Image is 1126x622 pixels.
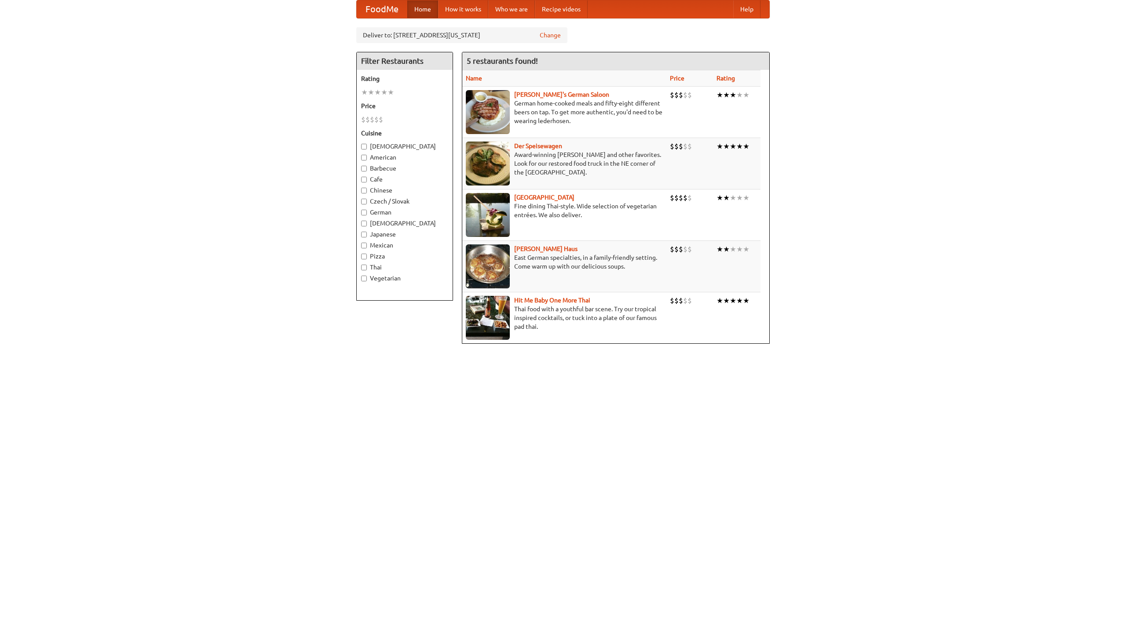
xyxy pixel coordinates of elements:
li: ★ [717,193,723,203]
input: [DEMOGRAPHIC_DATA] [361,221,367,226]
a: Home [407,0,438,18]
li: $ [674,90,679,100]
li: ★ [723,296,730,306]
li: ★ [730,142,736,151]
input: Chinese [361,188,367,193]
a: Change [540,31,561,40]
li: $ [679,193,683,203]
input: Japanese [361,232,367,237]
li: $ [687,142,692,151]
label: [DEMOGRAPHIC_DATA] [361,142,448,151]
input: German [361,210,367,215]
label: Thai [361,263,448,272]
img: kohlhaus.jpg [466,244,510,288]
li: ★ [743,142,749,151]
a: Who we are [488,0,535,18]
a: Price [670,75,684,82]
li: $ [379,115,383,124]
a: [PERSON_NAME] Haus [514,245,578,252]
li: $ [679,142,683,151]
li: ★ [717,90,723,100]
h4: Filter Restaurants [357,52,453,70]
input: American [361,155,367,160]
a: Der Speisewagen [514,142,562,149]
p: Fine dining Thai-style. Wide selection of vegetarian entrées. We also deliver. [466,202,663,219]
li: ★ [743,193,749,203]
input: Cafe [361,177,367,182]
a: Rating [717,75,735,82]
li: $ [679,244,683,254]
input: Pizza [361,254,367,259]
li: $ [683,296,687,306]
li: ★ [743,90,749,100]
li: $ [687,90,692,100]
p: German home-cooked meals and fifty-eight different beers on tap. To get more authentic, you'd nee... [466,99,663,125]
li: $ [683,142,687,151]
li: $ [670,90,674,100]
li: $ [683,90,687,100]
input: [DEMOGRAPHIC_DATA] [361,144,367,149]
li: $ [687,193,692,203]
img: esthers.jpg [466,90,510,134]
li: $ [670,244,674,254]
li: ★ [743,296,749,306]
label: Cafe [361,175,448,184]
img: satay.jpg [466,193,510,237]
h5: Price [361,102,448,110]
label: Vegetarian [361,274,448,283]
li: ★ [723,90,730,100]
a: FoodMe [357,0,407,18]
li: ★ [381,87,388,97]
a: Hit Me Baby One More Thai [514,297,590,304]
input: Thai [361,265,367,270]
li: ★ [723,244,730,254]
li: ★ [368,87,374,97]
li: $ [683,193,687,203]
li: ★ [730,296,736,306]
img: babythai.jpg [466,296,510,340]
p: Award-winning [PERSON_NAME] and other favorites. Look for our restored food truck in the NE corne... [466,150,663,177]
li: $ [366,115,370,124]
li: $ [674,142,679,151]
li: $ [670,296,674,306]
li: ★ [736,142,743,151]
li: $ [361,115,366,124]
li: ★ [736,90,743,100]
label: Japanese [361,230,448,239]
li: ★ [361,87,368,97]
label: Mexican [361,241,448,250]
label: Barbecue [361,164,448,173]
li: ★ [730,90,736,100]
li: $ [374,115,379,124]
li: ★ [730,193,736,203]
li: $ [670,142,674,151]
a: Help [733,0,760,18]
li: ★ [717,142,723,151]
label: Chinese [361,186,448,195]
li: ★ [736,244,743,254]
div: Deliver to: [STREET_ADDRESS][US_STATE] [356,27,567,43]
label: German [361,208,448,217]
b: [GEOGRAPHIC_DATA] [514,194,574,201]
input: Czech / Slovak [361,199,367,204]
li: ★ [374,87,381,97]
input: Vegetarian [361,276,367,281]
li: ★ [388,87,394,97]
li: ★ [723,193,730,203]
li: ★ [717,244,723,254]
li: $ [674,244,679,254]
label: Czech / Slovak [361,197,448,206]
label: [DEMOGRAPHIC_DATA] [361,219,448,228]
p: Thai food with a youthful bar scene. Try our tropical inspired cocktails, or tuck into a plate of... [466,305,663,331]
ng-pluralize: 5 restaurants found! [467,57,538,65]
li: ★ [736,296,743,306]
a: [PERSON_NAME]'s German Saloon [514,91,609,98]
h5: Cuisine [361,129,448,138]
a: Name [466,75,482,82]
li: ★ [717,296,723,306]
li: $ [687,244,692,254]
img: speisewagen.jpg [466,142,510,186]
a: How it works [438,0,488,18]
